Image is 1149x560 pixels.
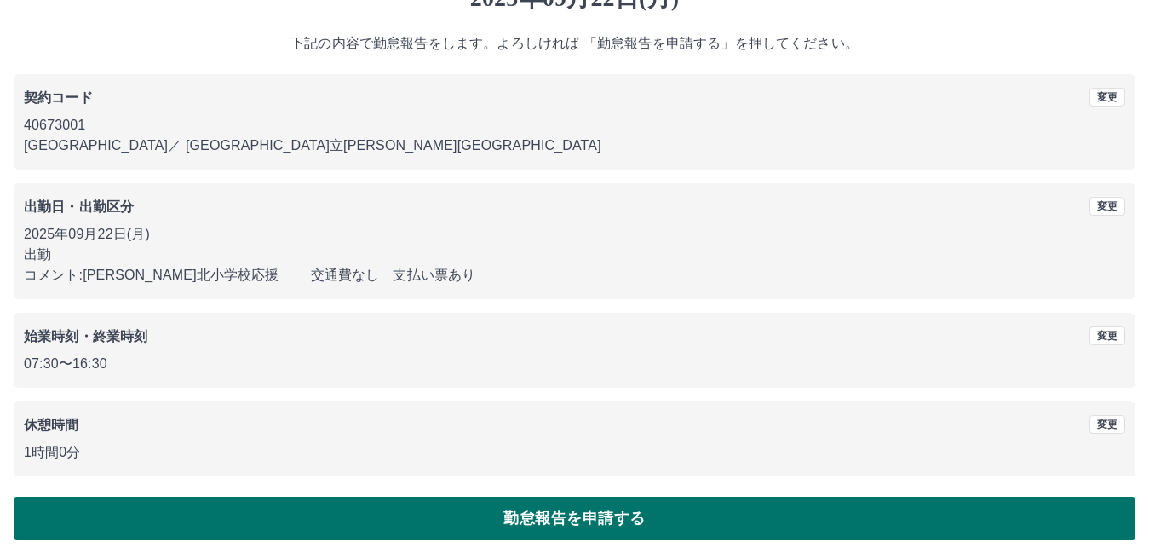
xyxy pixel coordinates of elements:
[1089,88,1125,107] button: 変更
[24,115,1125,136] p: 40673001
[24,90,93,105] b: 契約コード
[24,224,1125,245] p: 2025年09月22日(月)
[1089,415,1125,434] button: 変更
[1089,197,1125,216] button: 変更
[24,265,1125,286] p: コメント: [PERSON_NAME]北小学校応援 交通費なし 支払い票あり
[14,497,1135,540] button: 勤怠報告を申請する
[24,418,79,432] b: 休憩時間
[24,199,134,214] b: 出勤日・出勤区分
[1089,326,1125,345] button: 変更
[24,354,1125,374] p: 07:30 〜 16:30
[14,33,1135,54] p: 下記の内容で勤怠報告をします。よろしければ 「勤怠報告を申請する」を押してください。
[24,245,1125,265] p: 出勤
[24,442,1125,463] p: 1時間0分
[24,329,147,344] b: 始業時刻・終業時刻
[24,136,1125,156] p: [GEOGRAPHIC_DATA] ／ [GEOGRAPHIC_DATA]立[PERSON_NAME][GEOGRAPHIC_DATA]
